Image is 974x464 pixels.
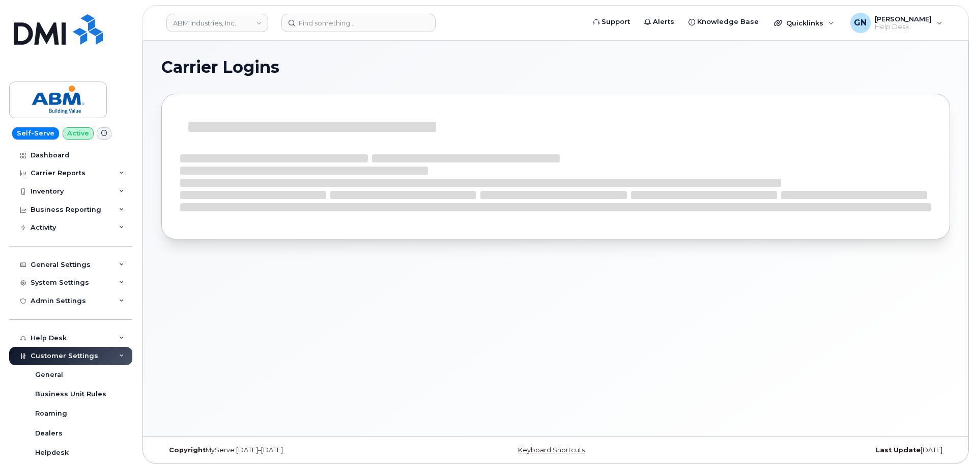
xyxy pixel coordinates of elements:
[161,60,279,75] span: Carrier Logins
[169,446,206,454] strong: Copyright
[161,446,424,454] div: MyServe [DATE]–[DATE]
[876,446,921,454] strong: Last Update
[518,446,585,454] a: Keyboard Shortcuts
[687,446,950,454] div: [DATE]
